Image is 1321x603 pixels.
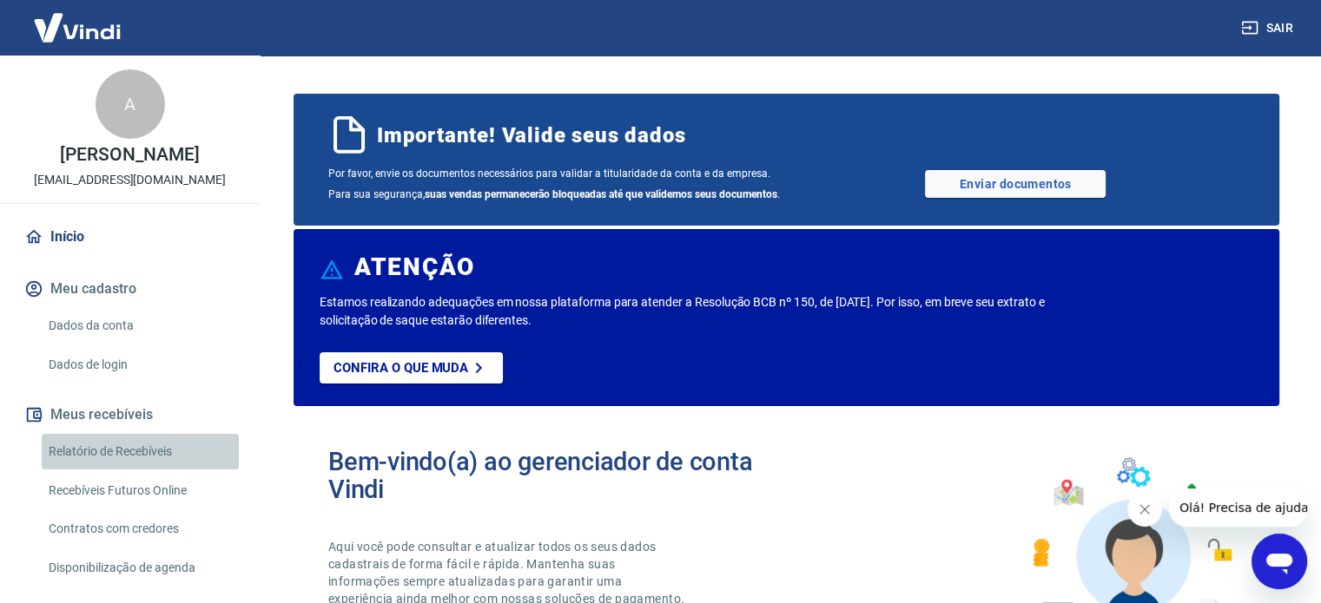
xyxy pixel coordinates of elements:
[1252,534,1307,589] iframe: Botão para abrir a janela de mensagens
[42,511,239,547] a: Contratos com credores
[34,171,226,189] p: [EMAIL_ADDRESS][DOMAIN_NAME]
[21,270,239,308] button: Meu cadastro
[925,170,1106,198] a: Enviar documentos
[1238,12,1300,44] button: Sair
[96,69,165,139] div: A
[42,473,239,508] a: Recebíveis Futuros Online
[1127,492,1162,527] iframe: Fechar mensagem
[42,434,239,469] a: Relatório de Recebíveis
[320,293,1067,330] p: Estamos realizando adequações em nossa plataforma para atender a Resolução BCB nº 150, de [DATE]....
[60,146,199,164] p: [PERSON_NAME]
[328,163,787,205] span: Por favor, envie os documentos necessários para validar a titularidade da conta e da empresa. Par...
[328,448,787,503] h2: Bem-vindo(a) ao gerenciador de conta Vindi
[377,121,685,149] span: Importante! Valide seus dados
[425,188,777,200] b: suas vendas permanecerão bloqueadas até que validemos seus documentos
[21,396,239,434] button: Meus recebíveis
[21,218,239,256] a: Início
[42,308,239,344] a: Dados da conta
[354,259,475,276] h6: ATENÇÃO
[42,347,239,383] a: Dados de login
[21,1,134,54] img: Vindi
[334,360,468,376] p: Confira o que muda
[42,550,239,586] a: Disponibilização de agenda
[10,12,146,26] span: Olá! Precisa de ajuda?
[320,352,503,383] a: Confira o que muda
[1169,488,1307,527] iframe: Mensagem da empresa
